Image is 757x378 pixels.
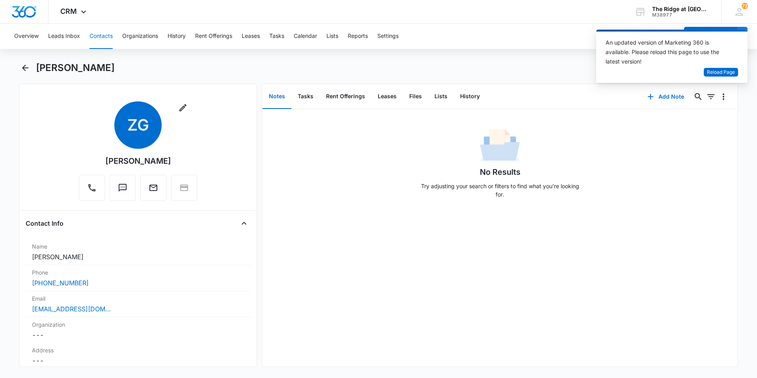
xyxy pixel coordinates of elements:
[79,175,105,201] button: Call
[652,12,710,18] div: account id
[32,356,244,365] dd: ---
[371,84,403,109] button: Leases
[60,7,77,15] span: CRM
[707,69,735,76] span: Reload Page
[269,24,284,49] button: Tasks
[110,175,136,201] button: Text
[291,84,320,109] button: Tasks
[26,239,250,265] div: Name[PERSON_NAME]
[26,219,63,228] h4: Contact Info
[717,90,730,103] button: Overflow Menu
[32,330,244,340] dd: ---
[26,291,250,317] div: Email[EMAIL_ADDRESS][DOMAIN_NAME]
[140,187,166,194] a: Email
[36,62,115,74] h1: [PERSON_NAME]
[32,346,244,354] label: Address
[326,24,338,49] button: Lists
[294,24,317,49] button: Calendar
[454,84,486,109] button: History
[320,84,371,109] button: Rent Offerings
[195,24,232,49] button: Rent Offerings
[238,217,250,230] button: Close
[692,90,705,103] button: Search...
[403,84,428,109] button: Files
[32,242,244,251] label: Name
[242,24,260,49] button: Leases
[742,3,748,9] span: 72
[140,175,166,201] button: Email
[640,87,692,106] button: Add Note
[79,187,105,194] a: Call
[110,187,136,194] a: Text
[26,265,250,291] div: Phone[PHONE_NUMBER]
[32,278,89,288] a: [PHONE_NUMBER]
[14,24,39,49] button: Overview
[122,24,158,49] button: Organizations
[105,155,171,167] div: [PERSON_NAME]
[32,294,244,303] label: Email
[652,6,710,12] div: account name
[168,24,186,49] button: History
[606,38,729,66] div: An updated version of Marketing 360 is available. Please reload this page to use the latest version!
[19,62,31,74] button: Back
[32,252,244,262] dd: [PERSON_NAME]
[705,90,717,103] button: Filters
[114,101,162,149] span: ZG
[480,166,520,178] h1: No Results
[263,84,291,109] button: Notes
[428,84,454,109] button: Lists
[26,317,250,343] div: Organization---
[348,24,368,49] button: Reports
[26,343,250,369] div: Address---
[377,24,399,49] button: Settings
[704,68,738,77] button: Reload Page
[742,3,748,9] div: notifications count
[480,127,520,166] img: No Data
[684,27,737,46] button: Add Contact
[89,24,113,49] button: Contacts
[32,320,244,329] label: Organization
[32,304,111,314] a: [EMAIL_ADDRESS][DOMAIN_NAME]
[417,182,583,198] p: Try adjusting your search or filters to find what you’re looking for.
[32,268,244,277] label: Phone
[48,24,80,49] button: Leads Inbox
